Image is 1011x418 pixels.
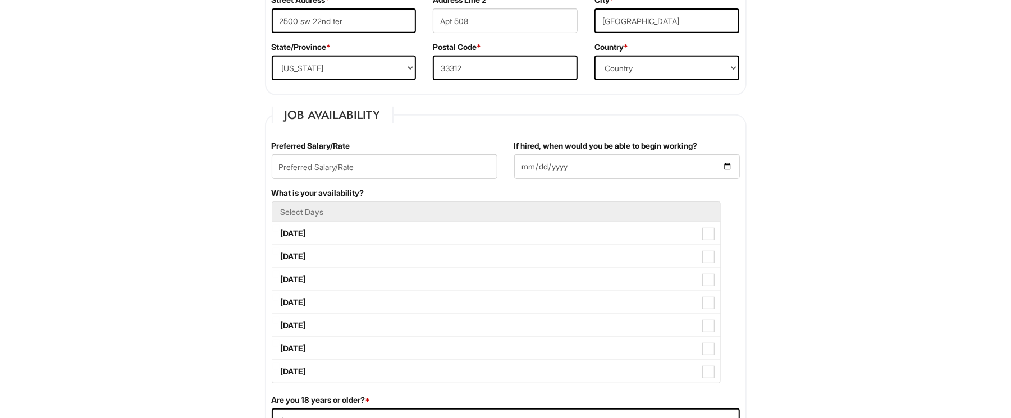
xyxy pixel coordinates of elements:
[594,8,739,33] input: City
[272,268,720,291] label: [DATE]
[433,8,578,33] input: Apt., Suite, Box, etc.
[514,140,698,151] label: If hired, when would you be able to begin working?
[272,291,720,314] label: [DATE]
[272,56,417,80] select: State/Province
[594,56,739,80] select: Country
[272,245,720,268] label: [DATE]
[272,222,720,245] label: [DATE]
[272,8,417,33] input: Street Address
[272,154,497,179] input: Preferred Salary/Rate
[272,107,394,123] legend: Job Availability
[594,42,628,53] label: Country
[433,56,578,80] input: Postal Code
[272,394,370,406] label: Are you 18 years or older?
[272,360,720,383] label: [DATE]
[433,42,481,53] label: Postal Code
[272,337,720,360] label: [DATE]
[272,187,364,199] label: What is your availability?
[281,208,712,216] h5: Select Days
[272,42,331,53] label: State/Province
[272,140,350,151] label: Preferred Salary/Rate
[272,314,720,337] label: [DATE]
